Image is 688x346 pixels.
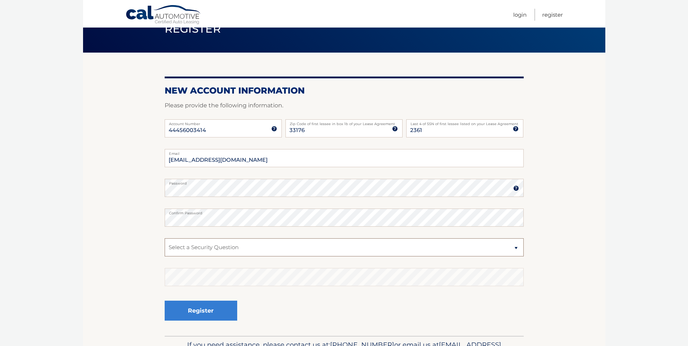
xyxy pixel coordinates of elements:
[125,5,202,26] a: Cal Automotive
[513,185,519,191] img: tooltip.svg
[165,85,524,96] h2: New Account Information
[165,119,282,137] input: Account Number
[542,9,563,21] a: Register
[392,126,398,132] img: tooltip.svg
[165,100,524,111] p: Please provide the following information.
[513,126,519,132] img: tooltip.svg
[165,22,221,36] span: Register
[165,119,282,125] label: Account Number
[165,149,524,167] input: Email
[285,119,403,137] input: Zip Code
[271,126,277,132] img: tooltip.svg
[165,301,237,321] button: Register
[513,9,527,21] a: Login
[285,119,403,125] label: Zip Code of first lessee in box 1b of your Lease Agreement
[165,149,524,155] label: Email
[406,119,523,137] input: SSN or EIN (last 4 digits only)
[165,179,524,185] label: Password
[165,209,524,214] label: Confirm Password
[406,119,523,125] label: Last 4 of SSN of first lessee listed on your Lease Agreement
